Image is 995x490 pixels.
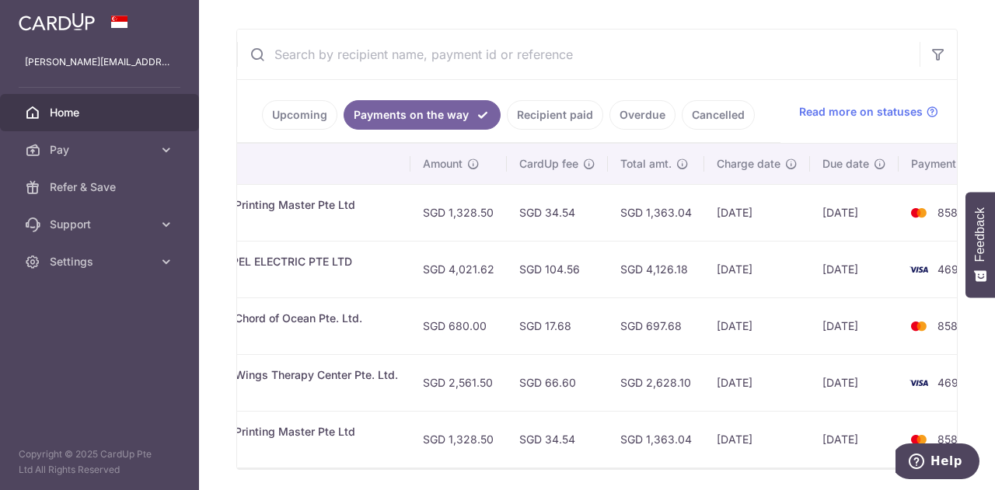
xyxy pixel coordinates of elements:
[704,241,810,297] td: [DATE]
[608,354,704,411] td: SGD 2,628.10
[423,156,463,172] span: Amount
[153,254,398,269] div: Electricity. KEPPEL ELECTRIC PTE LTD
[682,100,755,130] a: Cancelled
[50,217,152,232] span: Support
[153,326,398,342] p: 2441 AND 2513
[153,213,398,228] p: INV25-0443
[507,184,608,241] td: SGD 34.54
[895,443,979,482] iframe: Opens a widget where you can find more information
[507,411,608,467] td: SGD 34.54
[704,354,810,411] td: [DATE]
[810,241,899,297] td: [DATE]
[937,376,965,389] span: 4695
[608,411,704,467] td: SGD 1,363.04
[810,411,899,467] td: [DATE]
[704,184,810,241] td: [DATE]
[810,297,899,354] td: [DATE]
[507,354,608,411] td: SGD 66.60
[153,197,398,213] div: Miscellaneous. Printing Master Pte Ltd
[937,433,965,446] span: 8580
[903,430,934,449] img: Bank Card
[608,297,704,354] td: SGD 697.68
[608,241,704,297] td: SGD 4,126.18
[50,179,152,195] span: Refer & Save
[153,383,398,398] p: WINGS9534
[973,207,987,262] span: Feedback
[410,411,507,467] td: SGD 1,328.50
[903,203,934,222] img: Bank Card
[903,374,934,392] img: Bank Card
[153,311,398,326] div: Miscellaneous. Chord of Ocean Pte. Ltd.
[507,100,603,130] a: Recipient paid
[937,319,965,332] span: 8580
[153,440,398,455] p: INV25-0443
[704,411,810,467] td: [DATE]
[344,100,501,130] a: Payments on the way
[620,156,672,172] span: Total amt.
[507,241,608,297] td: SGD 104.56
[810,184,899,241] td: [DATE]
[410,184,507,241] td: SGD 1,328.50
[262,100,337,130] a: Upcoming
[507,297,608,354] td: SGD 17.68
[50,142,152,158] span: Pay
[153,269,398,285] p: 0340785942
[937,262,965,276] span: 4695
[965,192,995,297] button: Feedback - Show survey
[25,54,174,70] p: [PERSON_NAME][EMAIL_ADDRESS][DOMAIN_NAME]
[153,367,398,383] div: Miscellaneous. Wings Therapy Center Pte. Ltd.
[50,254,152,269] span: Settings
[141,144,410,184] th: Payment details
[608,184,704,241] td: SGD 1,363.04
[799,104,923,120] span: Read more on statuses
[519,156,578,172] span: CardUp fee
[704,297,810,354] td: [DATE]
[609,100,676,130] a: Overdue
[50,105,152,120] span: Home
[717,156,780,172] span: Charge date
[937,206,965,219] span: 8580
[822,156,869,172] span: Due date
[19,12,95,31] img: CardUp
[410,297,507,354] td: SGD 680.00
[237,30,920,79] input: Search by recipient name, payment id or reference
[799,104,938,120] a: Read more on statuses
[153,424,398,440] div: Miscellaneous. Printing Master Pte Ltd
[903,317,934,335] img: Bank Card
[810,354,899,411] td: [DATE]
[410,354,507,411] td: SGD 2,561.50
[903,260,934,279] img: Bank Card
[410,241,507,297] td: SGD 4,021.62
